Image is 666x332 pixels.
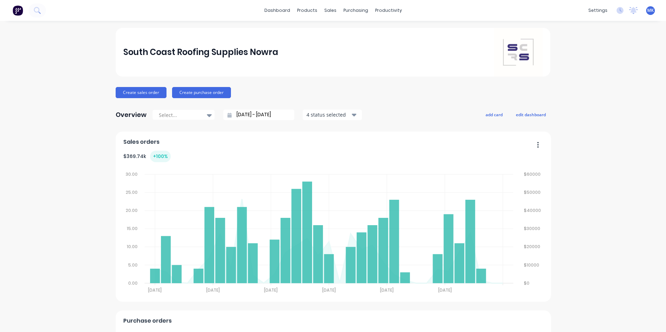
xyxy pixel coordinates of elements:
span: Purchase orders [123,317,172,325]
img: Factory [13,5,23,16]
div: $ 369.74k [123,151,171,162]
tspan: 15.00 [127,226,138,231]
tspan: [DATE] [148,287,162,293]
tspan: [DATE] [322,287,336,293]
button: Create sales order [116,87,166,98]
tspan: 25.00 [126,189,138,195]
div: settings [585,5,611,16]
div: purchasing [340,5,372,16]
tspan: $50000 [525,189,541,195]
button: add card [481,110,507,119]
tspan: [DATE] [264,287,278,293]
span: Sales orders [123,138,160,146]
button: edit dashboard [511,110,550,119]
button: 4 status selected [303,110,362,120]
tspan: 10.00 [127,244,138,250]
span: MK [647,7,654,14]
div: productivity [372,5,405,16]
tspan: 5.00 [128,262,138,268]
a: dashboard [261,5,294,16]
tspan: [DATE] [439,287,452,293]
tspan: $40000 [525,207,542,213]
div: products [294,5,321,16]
tspan: $30000 [525,226,541,231]
div: sales [321,5,340,16]
tspan: [DATE] [380,287,394,293]
div: Overview [116,108,147,122]
tspan: 20.00 [126,207,138,213]
img: South Coast Roofing Supplies Nowra [494,28,543,77]
tspan: $20000 [525,244,541,250]
div: + 100 % [150,151,171,162]
tspan: $10000 [525,262,540,268]
tspan: 30.00 [126,171,138,177]
button: Create purchase order [172,87,231,98]
tspan: $0 [525,280,530,286]
tspan: [DATE] [206,287,220,293]
div: South Coast Roofing Supplies Nowra [123,45,278,59]
tspan: 0.00 [128,280,138,286]
tspan: $60000 [525,171,541,177]
div: 4 status selected [307,111,350,118]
